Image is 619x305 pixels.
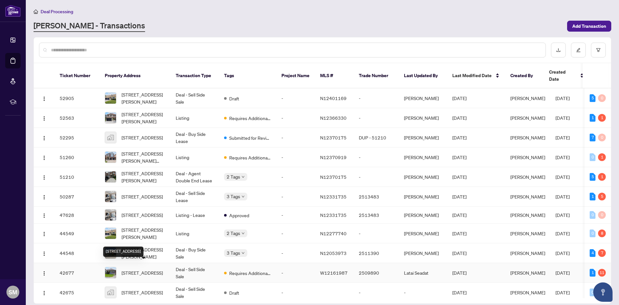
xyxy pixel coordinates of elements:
[576,48,581,52] span: edit
[171,224,219,243] td: Listing
[354,147,399,167] td: -
[42,96,47,101] img: Logo
[320,250,347,256] span: N12053973
[227,193,240,200] span: 3 Tags
[510,212,545,218] span: [PERSON_NAME]
[122,134,163,141] span: [STREET_ADDRESS]
[590,114,595,122] div: 1
[276,63,315,88] th: Project Name
[241,251,245,255] span: down
[54,283,100,302] td: 42675
[227,249,240,257] span: 3 Tags
[452,230,467,236] span: [DATE]
[229,134,271,141] span: Submitted for Review
[171,128,219,147] td: Deal - Buy Side Lease
[399,207,447,224] td: [PERSON_NAME]
[219,63,276,88] th: Tags
[549,68,576,83] span: Created Date
[447,63,505,88] th: Last Modified Date
[276,147,315,167] td: -
[320,270,348,276] span: W12161987
[555,135,570,140] span: [DATE]
[276,187,315,207] td: -
[105,152,116,163] img: thumbnail-img
[122,211,163,219] span: [STREET_ADDRESS]
[241,232,245,235] span: down
[510,290,545,295] span: [PERSON_NAME]
[555,174,570,180] span: [DATE]
[399,167,447,187] td: [PERSON_NAME]
[544,63,589,88] th: Created Date
[39,113,49,123] button: Logo
[571,43,586,57] button: edit
[593,282,613,302] button: Open asap
[171,63,219,88] th: Transaction Type
[315,63,354,88] th: MLS #
[598,211,606,219] div: 0
[122,111,165,125] span: [STREET_ADDRESS][PERSON_NAME]
[590,193,595,200] div: 1
[105,228,116,239] img: thumbnail-img
[42,271,47,276] img: Logo
[590,211,595,219] div: 0
[590,173,595,181] div: 5
[122,226,165,240] span: [STREET_ADDRESS][PERSON_NAME]
[354,167,399,187] td: -
[42,155,47,160] img: Logo
[320,95,347,101] span: N12401169
[452,270,467,276] span: [DATE]
[276,224,315,243] td: -
[452,115,467,121] span: [DATE]
[39,248,49,258] button: Logo
[42,251,47,256] img: Logo
[34,9,38,14] span: home
[399,63,447,88] th: Last Updated By
[555,115,570,121] span: [DATE]
[105,287,116,298] img: thumbnail-img
[105,171,116,182] img: thumbnail-img
[171,167,219,187] td: Deal - Agent Double End Lease
[555,95,570,101] span: [DATE]
[399,224,447,243] td: [PERSON_NAME]
[399,128,447,147] td: [PERSON_NAME]
[320,174,347,180] span: N12370175
[591,43,606,57] button: filter
[556,48,561,52] span: download
[171,187,219,207] td: Deal - Sell Side Lease
[590,134,595,141] div: 7
[42,231,47,237] img: Logo
[510,115,545,121] span: [PERSON_NAME]
[320,115,347,121] span: N12366330
[54,243,100,263] td: 44548
[227,173,240,180] span: 2 Tags
[54,224,100,243] td: 44549
[452,154,467,160] span: [DATE]
[598,249,606,257] div: 7
[103,247,143,257] div: [STREET_ADDRESS]
[320,194,347,199] span: N12331735
[105,267,116,278] img: thumbnail-img
[320,154,347,160] span: N12370919
[555,270,570,276] span: [DATE]
[34,20,145,32] a: [PERSON_NAME] - Transactions
[320,212,347,218] span: N12331735
[39,132,49,143] button: Logo
[100,63,171,88] th: Property Address
[590,289,595,296] div: 0
[54,187,100,207] td: 50287
[320,135,347,140] span: N12370175
[39,152,49,162] button: Logo
[510,194,545,199] span: [PERSON_NAME]
[276,88,315,108] td: -
[505,63,544,88] th: Created By
[105,209,116,220] img: thumbnail-img
[354,128,399,147] td: DUP - 51210
[596,48,601,52] span: filter
[229,154,271,161] span: Requires Additional Docs
[354,187,399,207] td: 2513483
[590,249,595,257] div: 4
[39,268,49,278] button: Logo
[39,287,49,298] button: Logo
[122,289,163,296] span: [STREET_ADDRESS]
[276,128,315,147] td: -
